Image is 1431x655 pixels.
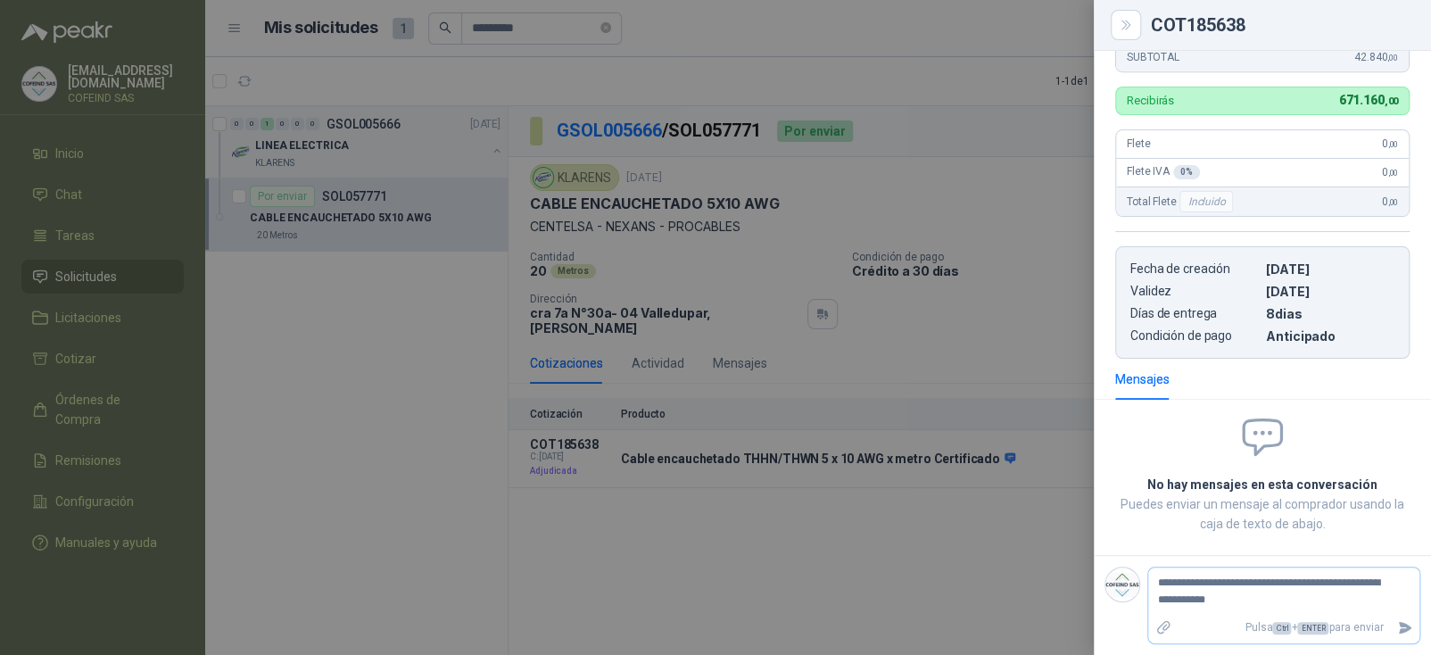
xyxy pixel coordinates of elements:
[1179,612,1391,643] p: Pulsa + para enviar
[1266,261,1394,277] p: [DATE]
[1390,612,1419,643] button: Enviar
[1115,369,1170,389] div: Mensajes
[1384,95,1398,107] span: ,00
[1105,568,1139,601] img: Company Logo
[1382,137,1398,150] span: 0
[1272,622,1291,634] span: Ctrl
[1151,16,1410,34] div: COT185638
[1130,261,1259,277] p: Fecha de creación
[1354,51,1398,63] span: 42.840
[1387,197,1398,207] span: ,00
[1382,166,1398,178] span: 0
[1115,475,1410,494] h2: No hay mensajes en esta conversación
[1173,165,1200,179] div: 0 %
[1115,14,1137,36] button: Close
[1266,306,1394,321] p: 8 dias
[1127,165,1200,179] span: Flete IVA
[1130,306,1259,321] p: Días de entrega
[1127,95,1174,106] p: Recibirás
[1130,284,1259,299] p: Validez
[1127,137,1150,150] span: Flete
[1387,168,1398,178] span: ,00
[1115,494,1410,534] p: Puedes enviar un mensaje al comprador usando la caja de texto de abajo.
[1297,622,1328,634] span: ENTER
[1266,284,1394,299] p: [DATE]
[1127,191,1237,212] span: Total Flete
[1179,191,1233,212] div: Incluido
[1387,53,1398,62] span: ,00
[1130,328,1259,344] p: Condición de pago
[1148,612,1179,643] label: Adjuntar archivos
[1127,51,1179,63] span: SUBTOTAL
[1266,328,1394,344] p: Anticipado
[1387,139,1398,149] span: ,00
[1338,93,1398,107] span: 671.160
[1382,195,1398,208] span: 0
